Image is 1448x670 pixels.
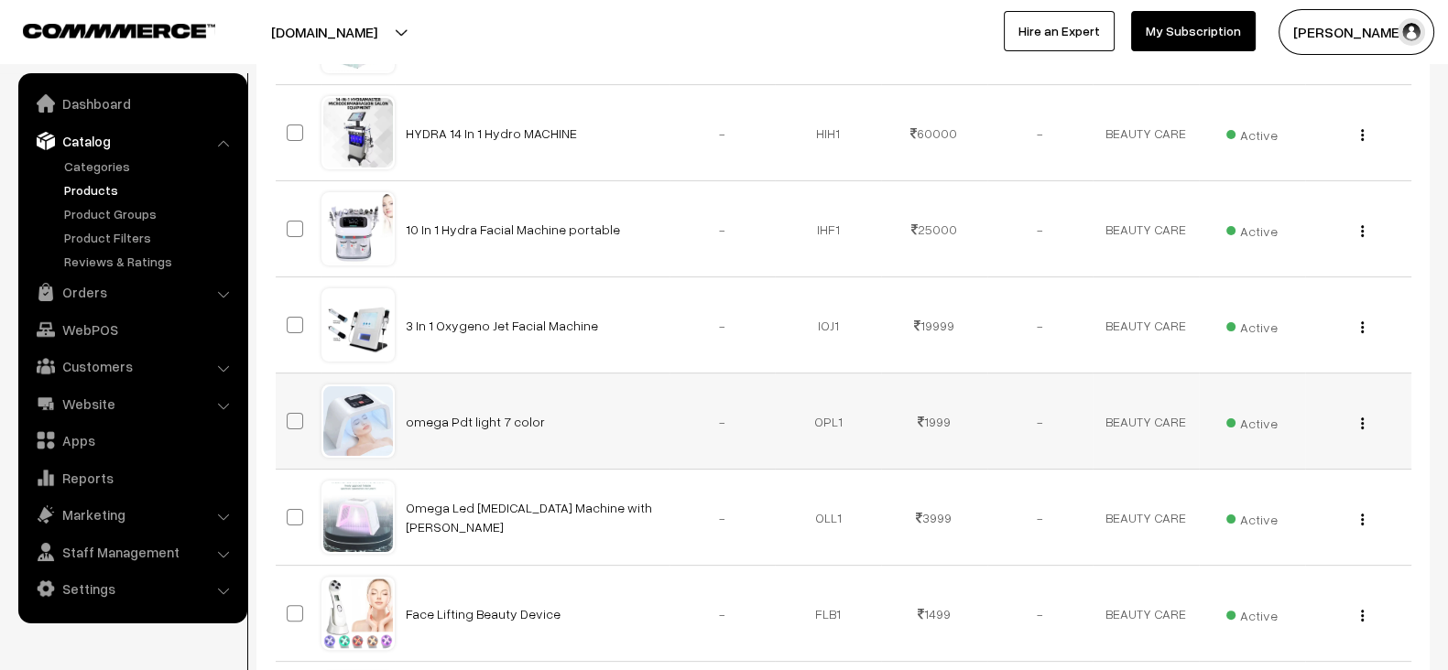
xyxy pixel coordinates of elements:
a: My Subscription [1131,11,1256,51]
a: Products [60,180,241,200]
a: 10 In 1 Hydra Facial Machine portable [406,222,620,237]
a: Catalog [23,124,241,157]
button: [PERSON_NAME] [1279,9,1434,55]
td: 1999 [881,373,987,470]
td: - [670,373,776,470]
td: - [670,470,776,566]
a: omega Pdt light 7 color [406,414,545,429]
a: Reports [23,461,241,494]
span: Active [1226,313,1278,337]
td: 1499 [881,566,987,662]
a: 3 In 1 Oxygeno Jet Facial Machine [406,318,598,333]
td: HIH1 [775,85,881,181]
a: Product Filters [60,228,241,247]
span: Active [1226,121,1278,145]
a: Product Groups [60,204,241,223]
td: BEAUTY CARE [1093,470,1199,566]
a: Hire an Expert [1004,11,1115,51]
a: Categories [60,157,241,176]
td: - [987,277,1094,373]
td: IOJ1 [775,277,881,373]
td: 19999 [881,277,987,373]
a: Face Lifting Beauty Device [406,606,561,621]
td: - [987,566,1094,662]
td: BEAUTY CARE [1093,85,1199,181]
td: 25000 [881,181,987,277]
a: Marketing [23,498,241,531]
td: BEAUTY CARE [1093,373,1199,470]
td: - [987,181,1094,277]
span: Active [1226,409,1278,433]
td: - [670,85,776,181]
img: Menu [1361,513,1364,525]
span: Active [1226,505,1278,529]
a: Customers [23,350,241,383]
td: - [987,85,1094,181]
td: - [987,373,1094,470]
img: Menu [1361,417,1364,429]
td: BEAUTY CARE [1093,566,1199,662]
a: Website [23,387,241,420]
img: Menu [1361,321,1364,333]
a: Dashboard [23,87,241,120]
td: IHF1 [775,181,881,277]
td: 60000 [881,85,987,181]
span: Active [1226,601,1278,625]
a: WebPOS [23,313,241,346]
img: Menu [1361,610,1364,621]
td: - [987,470,1094,566]
a: Omega Led [MEDICAL_DATA] Machine with [PERSON_NAME] [406,500,652,535]
a: Staff Management [23,535,241,568]
button: [DOMAIN_NAME] [207,9,441,55]
a: Settings [23,572,241,605]
img: user [1398,18,1425,46]
a: HYDRA 14 In 1 Hydro MACHINE [406,125,577,141]
img: Menu [1361,129,1364,141]
td: OLL1 [775,470,881,566]
a: Apps [23,424,241,457]
img: Menu [1361,225,1364,237]
td: - [670,566,776,662]
td: FLB1 [775,566,881,662]
a: COMMMERCE [23,18,183,40]
td: - [670,277,776,373]
td: BEAUTY CARE [1093,181,1199,277]
td: 3999 [881,470,987,566]
a: Reviews & Ratings [60,252,241,271]
a: Orders [23,276,241,308]
td: BEAUTY CARE [1093,277,1199,373]
td: - [670,181,776,277]
td: OPL1 [775,373,881,470]
span: Active [1226,217,1278,241]
img: COMMMERCE [23,24,215,38]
